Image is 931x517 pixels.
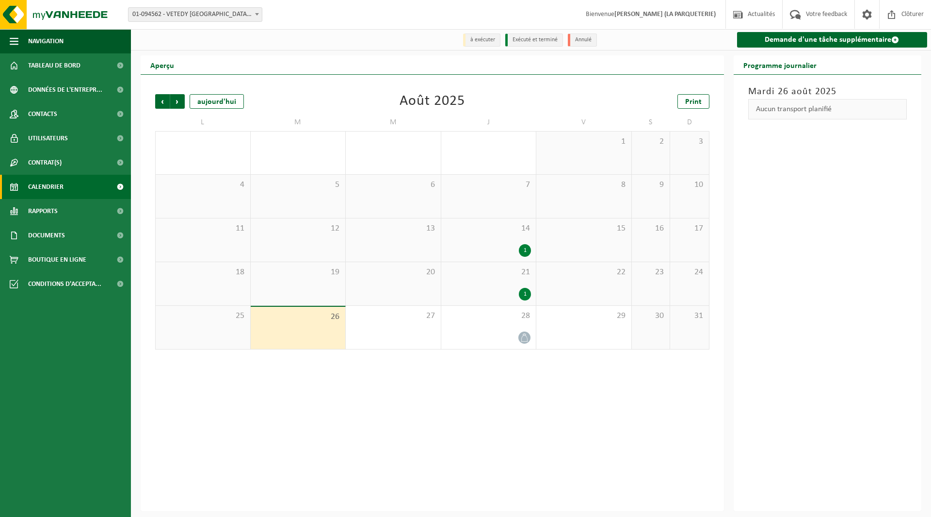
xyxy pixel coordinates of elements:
[446,223,531,234] span: 14
[170,94,185,109] span: Suivant
[637,267,665,278] span: 23
[256,180,341,190] span: 5
[463,33,500,47] li: à exécuter
[28,150,62,175] span: Contrat(s)
[541,136,626,147] span: 1
[28,53,80,78] span: Tableau de bord
[28,272,101,296] span: Conditions d'accepta...
[28,199,58,223] span: Rapports
[28,29,64,53] span: Navigation
[505,33,563,47] li: Exécuté et terminé
[155,114,251,131] td: L
[141,55,184,74] h2: Aperçu
[155,94,170,109] span: Précédent
[28,223,65,248] span: Documents
[161,223,245,234] span: 11
[536,114,632,131] td: V
[675,223,704,234] span: 17
[28,78,102,102] span: Données de l'entrepr...
[675,180,704,190] span: 10
[256,267,341,278] span: 19
[541,223,626,234] span: 15
[632,114,671,131] td: S
[251,114,346,131] td: M
[675,267,704,278] span: 24
[346,114,441,131] td: M
[400,94,465,109] div: Août 2025
[748,99,907,119] div: Aucun transport planifié
[446,267,531,278] span: 21
[637,136,665,147] span: 2
[748,84,907,99] h3: Mardi 26 août 2025
[161,180,245,190] span: 4
[737,32,928,48] a: Demande d'une tâche supplémentaire
[541,311,626,321] span: 29
[28,126,68,150] span: Utilisateurs
[351,311,436,321] span: 27
[519,288,531,300] div: 1
[351,180,436,190] span: 6
[568,33,597,47] li: Annulé
[519,244,531,257] div: 1
[675,311,704,321] span: 31
[28,102,57,126] span: Contacts
[637,311,665,321] span: 30
[685,98,702,106] span: Print
[541,267,626,278] span: 22
[351,223,436,234] span: 13
[28,175,64,199] span: Calendrier
[161,311,245,321] span: 25
[128,8,262,21] span: 01-094562 - VETEDY BELGIUM SA - ARLON
[677,94,709,109] a: Print
[446,180,531,190] span: 7
[446,311,531,321] span: 28
[190,94,244,109] div: aujourd'hui
[541,180,626,190] span: 8
[675,136,704,147] span: 3
[28,248,86,272] span: Boutique en ligne
[614,11,716,18] strong: [PERSON_NAME] (LA PARQUETERIE)
[670,114,709,131] td: D
[128,7,262,22] span: 01-094562 - VETEDY BELGIUM SA - ARLON
[161,267,245,278] span: 18
[637,180,665,190] span: 9
[256,223,341,234] span: 12
[734,55,826,74] h2: Programme journalier
[637,223,665,234] span: 16
[256,312,341,322] span: 26
[351,267,436,278] span: 20
[441,114,537,131] td: J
